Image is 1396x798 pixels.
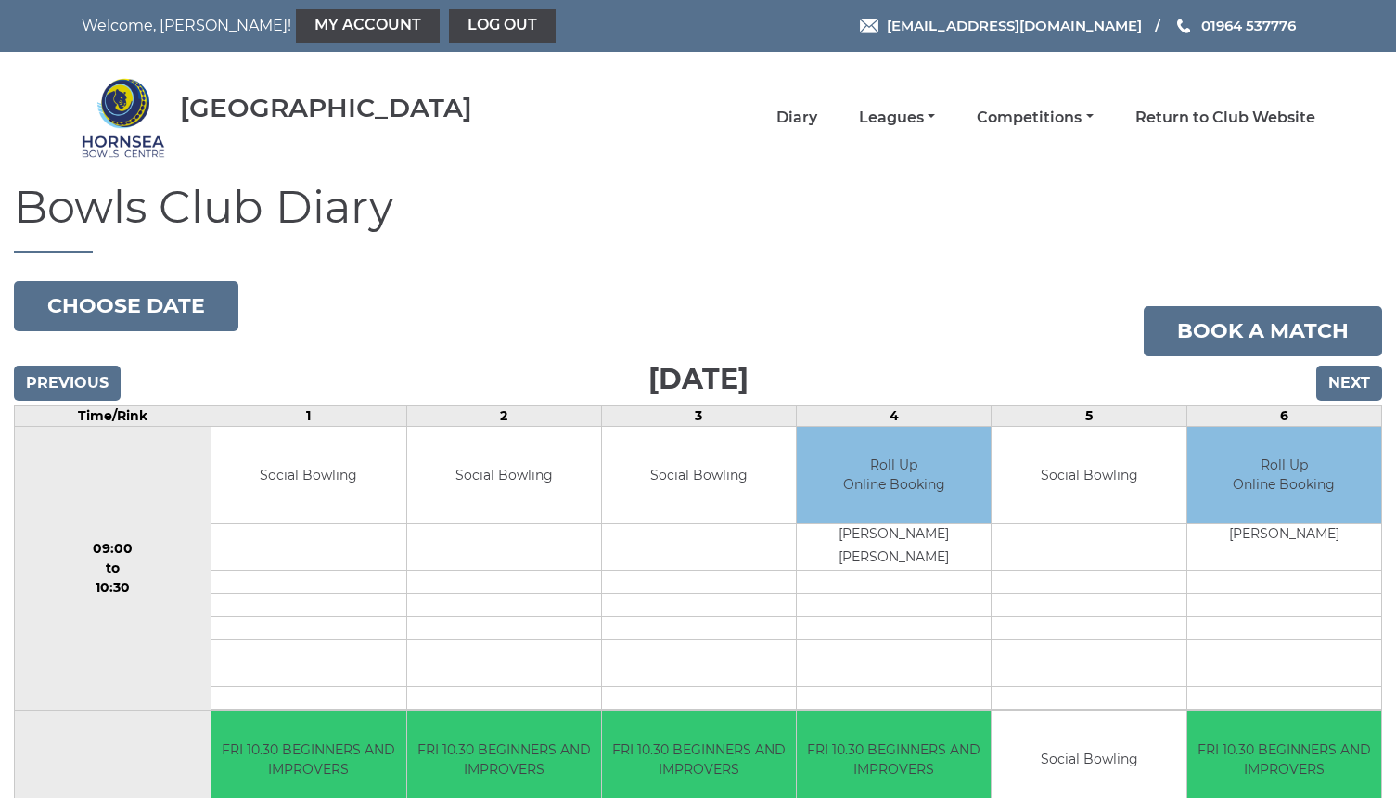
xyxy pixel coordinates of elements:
span: [EMAIL_ADDRESS][DOMAIN_NAME] [887,17,1142,34]
td: Social Bowling [407,427,601,524]
button: Choose date [14,281,238,331]
a: Phone us 01964 537776 [1174,15,1296,36]
a: Leagues [859,108,935,128]
td: [PERSON_NAME] [1187,524,1381,547]
td: 3 [601,405,796,426]
a: Book a match [1144,306,1382,356]
td: Social Bowling [211,427,405,524]
img: Hornsea Bowls Centre [82,76,165,160]
td: 2 [406,405,601,426]
td: Time/Rink [15,405,211,426]
div: [GEOGRAPHIC_DATA] [180,94,472,122]
a: Email [EMAIL_ADDRESS][DOMAIN_NAME] [860,15,1142,36]
a: Log out [449,9,556,43]
td: [PERSON_NAME] [797,547,991,571]
td: 09:00 to 10:30 [15,426,211,711]
td: 4 [797,405,992,426]
a: Return to Club Website [1135,108,1315,128]
td: 6 [1186,405,1381,426]
td: 5 [992,405,1186,426]
td: Social Bowling [992,427,1185,524]
nav: Welcome, [PERSON_NAME]! [82,9,580,43]
img: Email [860,19,878,33]
a: Diary [776,108,817,128]
input: Previous [14,366,121,401]
td: Roll Up Online Booking [1187,427,1381,524]
a: Competitions [977,108,1093,128]
a: My Account [296,9,440,43]
span: 01964 537776 [1201,17,1296,34]
td: Roll Up Online Booking [797,427,991,524]
input: Next [1316,366,1382,401]
img: Phone us [1177,19,1190,33]
td: Social Bowling [602,427,796,524]
td: [PERSON_NAME] [797,524,991,547]
td: 1 [211,405,406,426]
h1: Bowls Club Diary [14,183,1382,253]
